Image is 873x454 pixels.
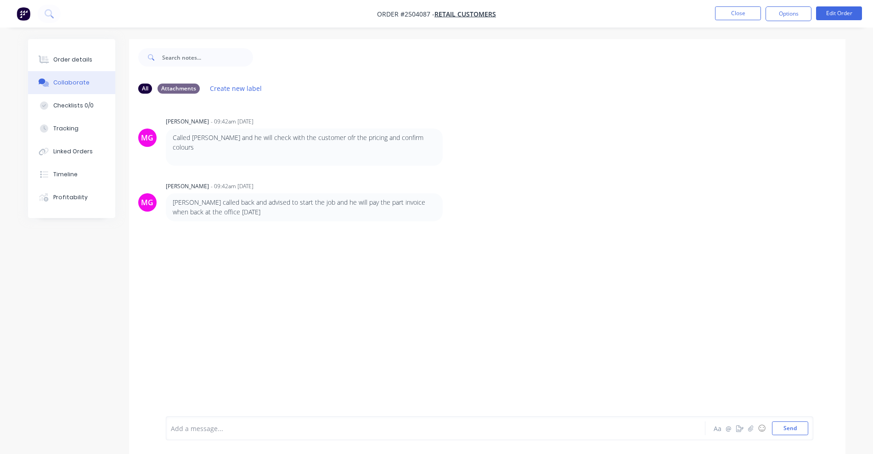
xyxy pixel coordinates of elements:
[434,10,496,18] a: Retail Customers
[28,140,115,163] button: Linked Orders
[28,186,115,209] button: Profitability
[53,56,92,64] div: Order details
[138,84,152,94] div: All
[166,118,209,126] div: [PERSON_NAME]
[53,78,90,87] div: Collaborate
[211,118,253,126] div: - 09:42am [DATE]
[158,84,200,94] div: Attachments
[766,6,811,21] button: Options
[53,147,93,156] div: Linked Orders
[28,94,115,117] button: Checklists 0/0
[28,71,115,94] button: Collaborate
[53,101,94,110] div: Checklists 0/0
[173,198,436,217] p: [PERSON_NAME] called back and advised to start the job and he will pay the part invoice when back...
[772,421,808,435] button: Send
[162,48,253,67] input: Search notes...
[816,6,862,20] button: Edit Order
[53,170,78,179] div: Timeline
[173,133,436,152] p: Called [PERSON_NAME] and he will check with the customer ofr the pricing and confirm colours
[712,423,723,434] button: Aa
[205,82,267,95] button: Create new label
[28,117,115,140] button: Tracking
[28,48,115,71] button: Order details
[17,7,30,21] img: Factory
[53,124,79,133] div: Tracking
[166,182,209,191] div: [PERSON_NAME]
[723,423,734,434] button: @
[53,193,88,202] div: Profitability
[211,182,253,191] div: - 09:42am [DATE]
[377,10,434,18] span: Order #2504087 -
[756,423,767,434] button: ☺
[141,197,153,208] div: MG
[141,132,153,143] div: MG
[715,6,761,20] button: Close
[28,163,115,186] button: Timeline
